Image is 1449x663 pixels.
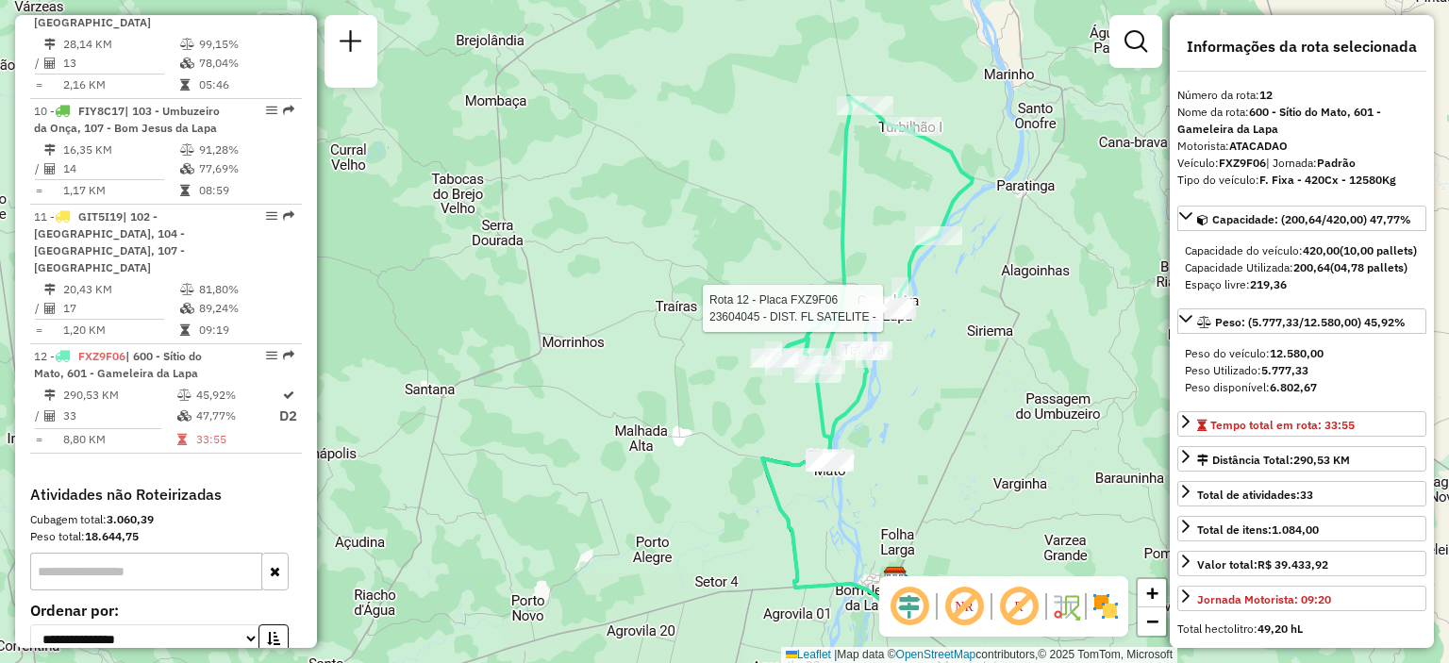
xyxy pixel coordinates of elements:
[1177,155,1426,172] div: Veículo:
[180,79,190,91] i: Tempo total em rota
[62,321,179,340] td: 1,20 KM
[1091,591,1121,622] img: Exibir/Ocultar setores
[1197,591,1331,608] div: Jornada Motorista: 09:20
[1117,23,1155,60] a: Exibir filtros
[1266,156,1356,170] span: | Jornada:
[1197,488,1313,502] span: Total de atividades:
[283,210,294,222] em: Rota exportada
[1259,88,1273,102] strong: 12
[195,430,278,449] td: 33:55
[177,390,192,401] i: % de utilização do peso
[62,405,176,428] td: 33
[1146,581,1158,605] span: +
[1177,235,1426,301] div: Capacidade: (200,64/420,00) 47,77%
[62,54,179,73] td: 13
[1303,243,1340,257] strong: 420,00
[1177,516,1426,541] a: Total de itens:1.084,00
[941,584,987,629] span: Exibir NR
[1185,346,1324,360] span: Peso do veículo:
[34,75,43,94] td: =
[1177,621,1426,638] div: Total hectolitro:
[883,566,908,590] img: CDD Lapa
[1210,418,1355,432] span: Tempo total em rota: 33:55
[1177,105,1381,136] strong: 600 - Sítio do Mato, 601 - Gameleira da Lapa
[198,75,293,94] td: 05:46
[34,321,43,340] td: =
[1250,277,1287,291] strong: 219,36
[1317,156,1356,170] strong: Padrão
[30,486,302,504] h4: Atividades não Roteirizadas
[34,159,43,178] td: /
[1138,579,1166,607] a: Zoom in
[180,39,194,50] i: % de utilização do peso
[1272,522,1319,537] strong: 1.084,00
[266,350,277,361] em: Opções
[180,303,194,314] i: % de utilização da cubagem
[1177,586,1426,611] a: Jornada Motorista: 09:20
[1177,308,1426,334] a: Peso: (5.777,33/12.580,00) 45,92%
[34,299,43,318] td: /
[283,390,294,401] i: Rota otimizada
[180,58,194,69] i: % de utilização da cubagem
[1138,607,1166,636] a: Zoom out
[1177,87,1426,104] div: Número da rota:
[85,529,139,543] strong: 18.644,75
[62,159,179,178] td: 14
[107,512,154,526] strong: 3.060,39
[1051,591,1081,622] img: Fluxo de ruas
[1270,346,1324,360] strong: 12.580,00
[62,35,179,54] td: 28,14 KM
[62,141,179,159] td: 16,35 KM
[34,430,43,449] td: =
[1177,481,1426,506] a: Total de atividades:33
[44,410,56,422] i: Total de Atividades
[34,349,202,380] span: | 600 - Sítio do Mato, 601 - Gameleira da Lapa
[34,349,202,380] span: 12 -
[34,181,43,200] td: =
[44,303,56,314] i: Total de Atividades
[1197,522,1319,539] div: Total de itens:
[887,584,932,629] span: Ocultar deslocamento
[1185,242,1419,259] div: Capacidade do veículo:
[834,648,837,661] span: |
[198,321,293,340] td: 09:19
[1300,488,1313,502] strong: 33
[1177,446,1426,472] a: Distância Total:290,53 KM
[266,105,277,116] em: Opções
[195,386,278,405] td: 45,92%
[177,410,192,422] i: % de utilização da cubagem
[1293,453,1350,467] span: 290,53 KM
[34,104,220,135] span: | 103 - Umbuzeiro da Onça, 107 - Bom Jesus da Lapa
[1185,362,1419,379] div: Peso Utilizado:
[62,299,179,318] td: 17
[1177,104,1426,138] div: Nome da rota:
[1229,139,1288,153] strong: ATACADAO
[44,144,56,156] i: Distância Total
[180,163,194,174] i: % de utilização da cubagem
[180,144,194,156] i: % de utilização do peso
[1215,315,1406,329] span: Peso: (5.777,33/12.580,00) 45,92%
[180,284,194,295] i: % de utilização do peso
[1261,363,1308,377] strong: 5.777,33
[195,405,278,428] td: 47,77%
[34,104,220,135] span: 10 -
[283,350,294,361] em: Rota exportada
[1177,38,1426,56] h4: Informações da rota selecionada
[1185,379,1419,396] div: Peso disponível:
[1177,172,1426,189] div: Tipo do veículo:
[1185,276,1419,293] div: Espaço livre:
[78,104,125,118] span: FIY8C17
[332,23,370,65] a: Nova sessão e pesquisa
[198,159,293,178] td: 77,69%
[1219,156,1266,170] strong: FXZ9F06
[258,624,289,654] button: Ordem crescente
[1293,260,1330,274] strong: 200,64
[44,390,56,401] i: Distância Total
[1197,556,1328,573] div: Valor total:
[30,528,302,545] div: Peso total:
[30,599,302,622] label: Ordenar por:
[996,584,1041,629] span: Exibir rótulo
[896,648,976,661] a: OpenStreetMap
[44,284,56,295] i: Distância Total
[1177,551,1426,576] a: Valor total:R$ 39.433,92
